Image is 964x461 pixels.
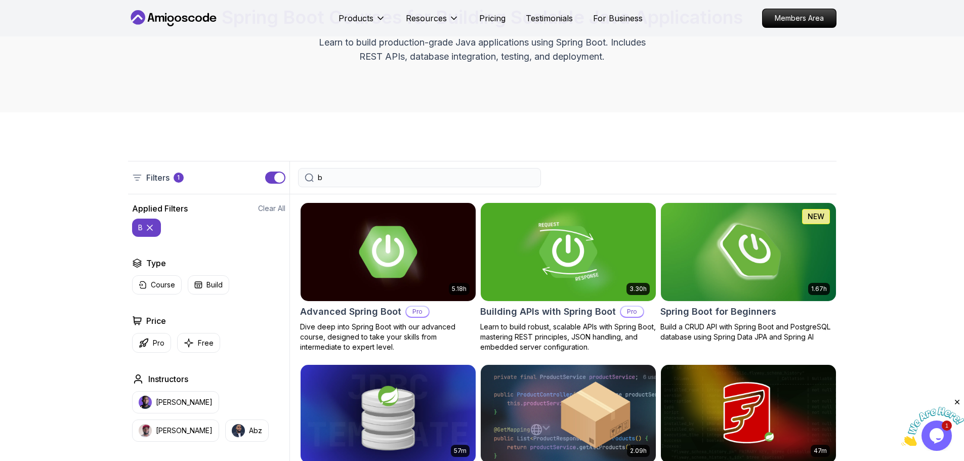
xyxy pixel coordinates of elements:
[146,172,170,184] p: Filters
[301,203,476,301] img: Advanced Spring Boot card
[318,173,534,183] input: Search Java, React, Spring boot ...
[406,12,447,24] p: Resources
[146,315,166,327] h2: Price
[138,223,143,233] p: b
[188,275,229,295] button: Build
[258,203,285,214] button: Clear All
[300,202,476,352] a: Advanced Spring Boot card5.18hAdvanced Spring BootProDive deep into Spring Boot with our advanced...
[479,12,506,24] a: Pricing
[132,275,182,295] button: Course
[660,322,836,342] p: Build a CRUD API with Spring Boot and PostgreSQL database using Spring Data JPA and Spring AI
[132,333,171,353] button: Pro
[177,174,180,182] p: 1
[406,307,429,317] p: Pro
[146,257,166,269] h2: Type
[300,322,476,352] p: Dive deep into Spring Boot with our advanced course, designed to take your skills from intermedia...
[312,35,652,64] p: Learn to build production-grade Java applications using Spring Boot. Includes REST APIs, database...
[225,420,269,442] button: instructor imgAbz
[661,203,836,301] img: Spring Boot for Beginners card
[621,307,643,317] p: Pro
[526,12,573,24] a: Testimonials
[762,9,836,28] a: Members Area
[480,322,656,352] p: Learn to build robust, scalable APIs with Spring Boot, mastering REST principles, JSON handling, ...
[153,338,164,348] p: Pro
[132,391,219,413] button: instructor img[PERSON_NAME]
[156,397,213,407] p: [PERSON_NAME]
[198,338,214,348] p: Free
[593,12,643,24] a: For Business
[139,396,152,409] img: instructor img
[206,280,223,290] p: Build
[177,333,220,353] button: Free
[151,280,175,290] p: Course
[901,398,964,446] iframe: chat widget
[139,424,152,437] img: instructor img
[814,447,827,455] p: 47m
[452,285,467,293] p: 5.18h
[763,9,836,27] p: Members Area
[339,12,386,32] button: Products
[132,202,188,215] h2: Applied Filters
[232,424,245,437] img: instructor img
[660,305,776,319] h2: Spring Boot for Beginners
[480,305,616,319] h2: Building APIs with Spring Boot
[249,426,262,436] p: Abz
[156,426,213,436] p: [PERSON_NAME]
[660,202,836,342] a: Spring Boot for Beginners card1.67hNEWSpring Boot for BeginnersBuild a CRUD API with Spring Boot ...
[480,202,656,352] a: Building APIs with Spring Boot card3.30hBuilding APIs with Spring BootProLearn to build robust, s...
[132,420,219,442] button: instructor img[PERSON_NAME]
[630,447,647,455] p: 2.09h
[811,285,827,293] p: 1.67h
[132,219,161,237] button: b
[454,447,467,455] p: 57m
[406,12,459,32] button: Resources
[300,305,401,319] h2: Advanced Spring Boot
[808,212,824,222] p: NEW
[481,203,656,301] img: Building APIs with Spring Boot card
[630,285,647,293] p: 3.30h
[148,373,188,385] h2: Instructors
[339,12,373,24] p: Products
